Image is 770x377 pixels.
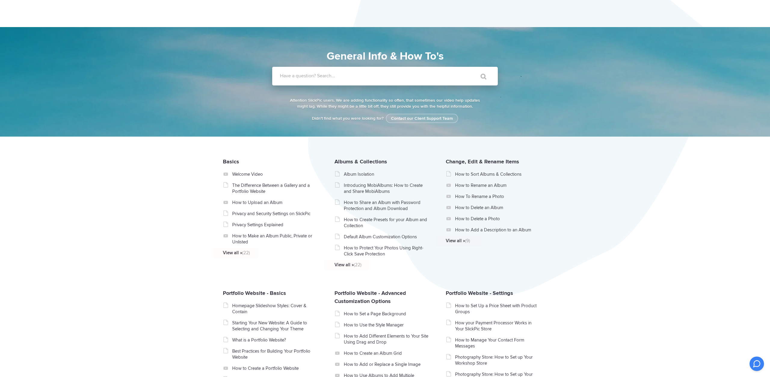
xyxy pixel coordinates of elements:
[455,227,540,233] a: How to Add a Description to an Album
[455,320,540,332] a: How your Payment Processor Works in Your SlickPic Store
[245,48,525,64] h1: General Info & How To's
[446,158,519,165] a: Change, Edit & Rename Items
[232,211,317,217] a: Privacy and Security Settings on SlickPic
[344,361,429,367] a: How to Add or Replace a Single Image
[334,290,406,304] a: Portfolio Website - Advanced Customization Options
[334,262,420,268] a: View all »(22)
[455,216,540,222] a: How to Delete a Photo
[446,290,513,296] a: Portfolio Website - Settings
[455,354,540,366] a: Photography Store: How to Set up Your Workshop Store
[232,320,317,332] a: Starting Your New Website: A Guide to Selecting and Changing Your Theme
[344,199,429,212] a: How to Share an Album with Password Protection and Album Download
[280,73,506,79] label: Have a question? Search...
[223,290,286,296] a: Portfolio Website - Basics
[289,97,481,110] p: Attention SlickPic users. We are adding functionality so often, that sometimes our video help upd...
[344,171,429,177] a: Album Isolation
[232,199,317,205] a: How to Upload an Album
[232,182,317,194] a: The Difference Between a Gallery and a Portfolio Website
[223,250,308,256] a: View all »(22)
[455,171,540,177] a: How to Sort Albums & Collections
[455,337,540,349] a: How to Manage Your Contact Form Messages
[344,333,429,345] a: How to Add Different Elements to Your Site Using Drag and Drop
[455,193,540,199] a: How To Rename a Photo
[446,238,531,244] a: View all »(9)
[344,311,429,317] a: How to Set a Page Background
[344,322,429,328] a: How to Use the Style Manager
[232,365,317,371] a: How to Create a Portfolio Website
[344,245,429,257] a: How to Protect Your Photos Using Right-Click Save Protection
[344,217,429,229] a: How to Create Presets for your Album and Collection
[455,303,540,315] a: How to Set Up a Price Sheet with Product Groups
[455,182,540,188] a: How to Rename an Album
[232,303,317,315] a: Homepage Slideshow Styles: Cover & Contain
[334,158,387,165] a: Albums & Collections
[344,182,429,194] a: Introducing MobiAlbums: How to Create and Share MobiAlbums
[232,222,317,228] a: Privacy Settings Explained
[289,116,481,122] p: Didn't find what you were looking for?
[232,171,317,177] a: Welcome Video
[232,233,317,245] a: How to Make an Album Public, Private or Unlisted
[344,350,429,356] a: How to Create an Album Grid
[468,69,493,84] input: 
[232,348,317,360] a: Best Practices for Building Your Portfolio Website
[455,205,540,211] a: How to Delete an Album
[232,337,317,343] a: What is a Portfolio Website?
[344,234,429,240] a: Default Album Customization Options
[386,114,458,123] a: Contact our Client Support Team
[223,158,239,165] a: Basics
